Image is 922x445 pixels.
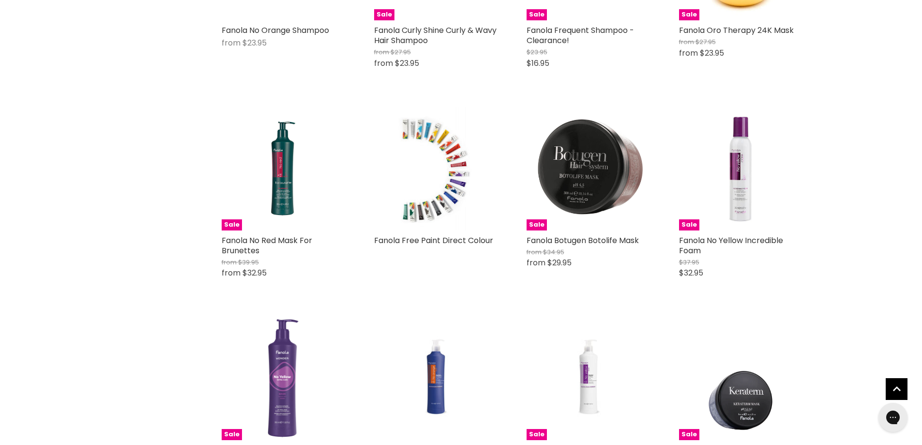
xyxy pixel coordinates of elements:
span: Sale [679,9,699,20]
span: from [374,58,393,69]
img: Fanola Free Paint Direct Colour [397,107,474,230]
iframe: Gorgias live chat messenger [874,399,912,435]
span: $32.95 [242,267,267,278]
a: Fanola No Yellow Incredible Foam [679,235,783,256]
span: $37.95 [679,258,699,267]
a: Fanola No Yellow MaskSale [527,317,650,440]
span: $27.95 [391,47,411,57]
a: Fanola No Red Mask For BrunettesSale [222,107,345,230]
span: Sale [679,429,699,440]
a: Fanola No Orange Shampoo [222,25,329,36]
img: Fanola No Orange Mask [394,317,477,440]
a: Fanola Wonder No Yellow MaskSale [222,317,345,440]
span: Sale [222,429,242,440]
span: from [679,47,698,59]
a: Fanola Curly Shine Curly & Wavy Hair Shampoo [374,25,497,46]
img: Fanola Wonder No Yellow Mask [222,317,345,440]
img: Fanola No Red Mask For Brunettes [222,107,345,230]
a: Fanola No Yellow Incredible FoamSale [679,107,802,230]
span: Sale [679,219,699,230]
span: Sale [222,219,242,230]
span: from [374,47,389,57]
span: $16.95 [527,58,549,69]
span: $23.95 [395,58,419,69]
span: from [222,258,237,267]
span: from [527,257,545,268]
a: Fanola Botugen Botolife Mask [527,235,639,246]
span: $23.95 [242,37,267,48]
a: Fanola No Red Mask For Brunettes [222,235,312,256]
span: $39.95 [238,258,259,267]
span: from [222,37,241,48]
span: $27.95 [695,37,716,46]
img: Fanola Botugen Botolife Mask [527,117,650,220]
span: $23.95 [527,47,547,57]
a: Fanola Frequent Shampoo - Clearance! [527,25,634,46]
span: $23.95 [700,47,724,59]
img: Fanola Keraterm Anti Frizz Mask [679,317,802,440]
span: Sale [527,219,547,230]
img: Fanola No Yellow Mask [547,317,629,440]
span: $32.95 [679,267,703,278]
span: Sale [527,429,547,440]
a: Fanola Oro Therapy 24K Mask [679,25,794,36]
span: $29.95 [547,257,572,268]
a: Fanola No Orange Mask [374,317,498,440]
a: Fanola Free Paint Direct Colour [374,235,493,246]
span: Sale [374,9,394,20]
span: from [527,247,542,257]
span: from [222,267,241,278]
a: Fanola Botugen Botolife MaskSale [527,107,650,230]
span: from [679,37,694,46]
a: Fanola Free Paint Direct Colour [374,107,498,230]
span: $34.95 [543,247,564,257]
img: Fanola No Yellow Incredible Foam [679,107,802,230]
span: Sale [527,9,547,20]
a: Fanola Keraterm Anti Frizz MaskSale [679,317,802,440]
